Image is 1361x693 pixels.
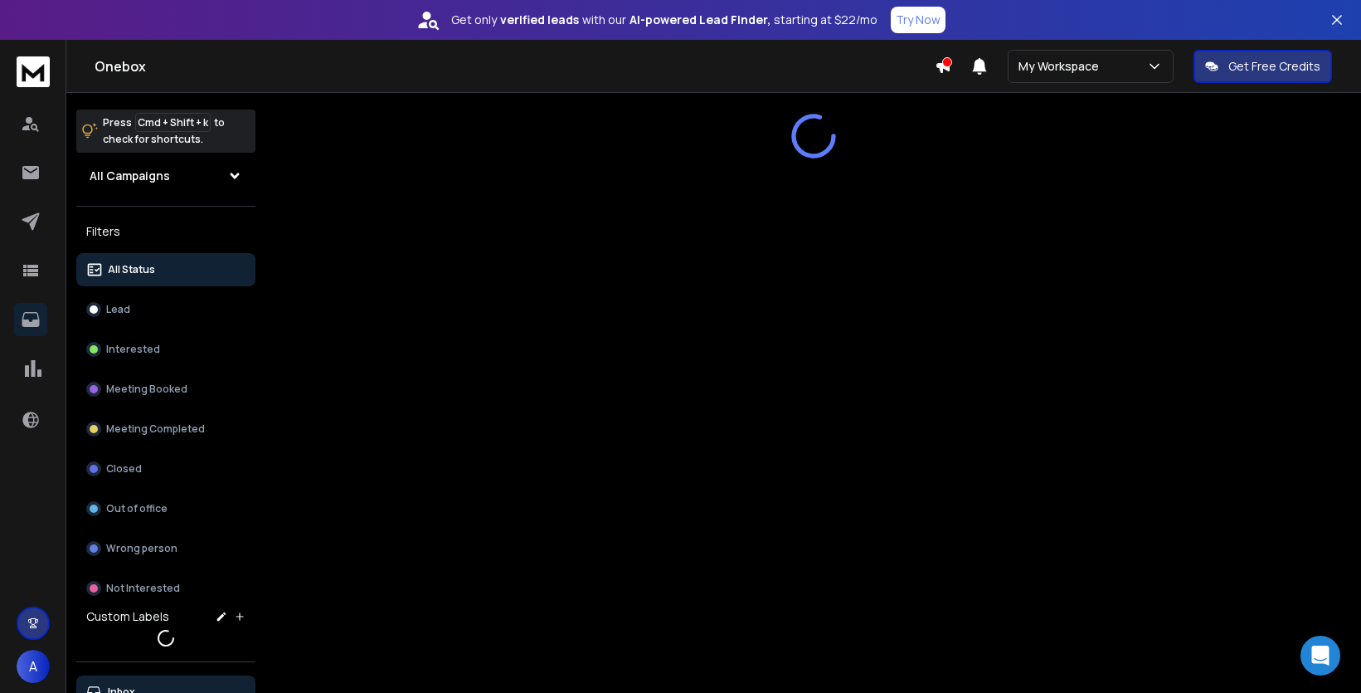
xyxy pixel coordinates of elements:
[451,12,877,28] p: Get only with our starting at $22/mo
[500,12,579,28] strong: verified leads
[76,412,255,446] button: Meeting Completed
[76,293,255,326] button: Lead
[135,113,211,132] span: Cmd + Shift + k
[76,532,255,565] button: Wrong person
[1228,58,1320,75] p: Get Free Credits
[103,115,225,148] p: Press to check for shortcuts.
[76,452,255,486] button: Closed
[1193,50,1332,83] button: Get Free Credits
[106,542,177,555] p: Wrong person
[17,650,50,683] button: A
[86,608,169,625] h3: Custom Labels
[76,333,255,366] button: Interested
[17,56,50,87] img: logo
[76,253,255,286] button: All Status
[896,12,941,28] p: Try Now
[76,373,255,406] button: Meeting Booked
[76,492,255,525] button: Out of office
[1018,58,1106,75] p: My Workspace
[108,263,155,276] p: All Status
[106,582,180,595] p: Not Interested
[106,422,205,436] p: Meeting Completed
[106,383,187,396] p: Meeting Booked
[106,462,142,476] p: Closed
[891,7,945,33] button: Try Now
[76,159,255,193] button: All Campaigns
[106,343,160,356] p: Interested
[76,572,255,605] button: Not Interested
[1300,636,1340,676] div: Open Intercom Messenger
[106,502,168,515] p: Out of office
[76,220,255,243] h3: Filters
[95,56,935,76] h1: Onebox
[90,168,170,184] h1: All Campaigns
[106,303,130,316] p: Lead
[629,12,770,28] strong: AI-powered Lead Finder,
